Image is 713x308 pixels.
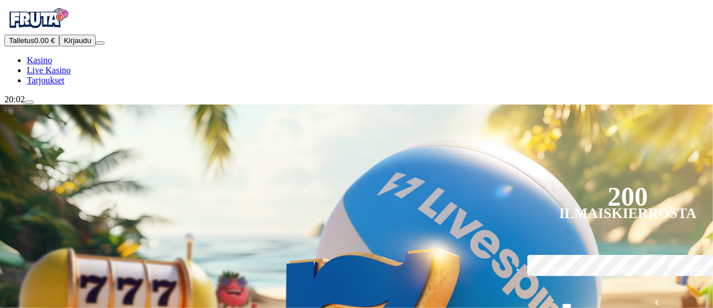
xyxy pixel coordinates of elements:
[608,190,648,203] div: 200
[4,4,72,32] img: Fruta
[25,101,34,104] button: live-chat
[655,297,659,308] span: €
[27,75,64,85] span: Tarjoukset
[64,36,91,45] span: Kirjaudu
[9,36,34,45] span: Talletus
[4,4,709,86] nav: Primary
[4,35,59,46] button: Talletusplus icon0.00 €
[27,55,52,65] a: diamond iconKasino
[4,25,72,34] a: Fruta
[59,35,96,46] button: Kirjaudu
[34,36,55,45] span: 0.00 €
[27,75,64,85] a: gift-inverted iconTarjoukset
[525,253,591,286] label: €50
[96,41,105,45] button: menu
[559,207,697,220] div: Ilmaiskierrosta
[595,253,661,286] label: €150
[4,94,25,104] span: 20:02
[27,65,71,75] a: poker-chip iconLive Kasino
[27,55,52,65] span: Kasino
[27,65,71,75] span: Live Kasino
